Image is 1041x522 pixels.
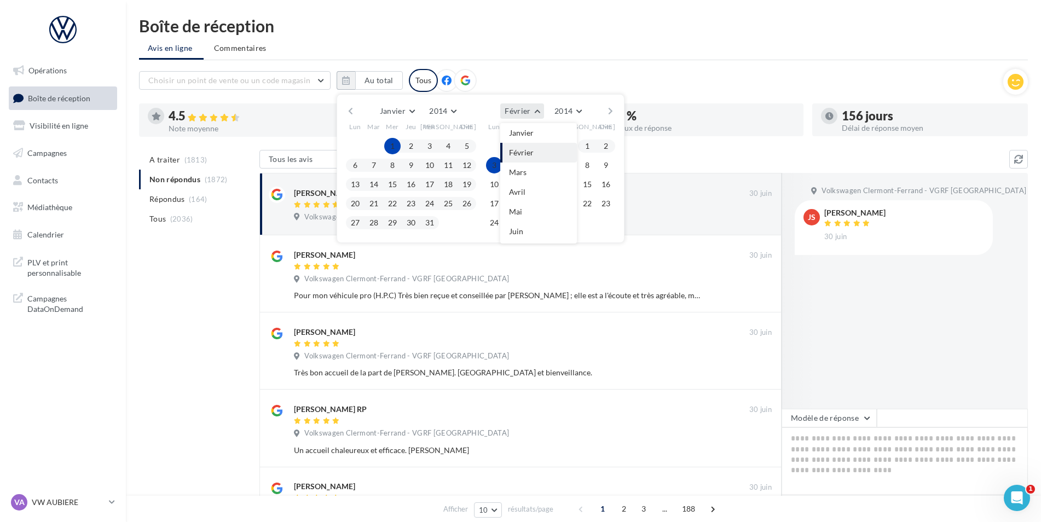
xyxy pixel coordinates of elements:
span: A traiter [149,154,180,165]
button: 15 [579,176,595,193]
button: 23 [403,195,419,212]
button: 21 [366,195,382,212]
span: Avril [509,187,525,196]
button: 26 [459,195,475,212]
span: 30 juin [749,405,772,415]
div: [PERSON_NAME] [294,327,355,338]
button: Au total [337,71,403,90]
a: Boîte de réception [7,86,119,110]
div: Boîte de réception [139,18,1028,34]
span: Mar [367,122,380,131]
a: Calendrier [7,223,119,246]
span: Commentaires [214,43,267,54]
span: 2 [615,500,633,518]
div: Tous [409,69,438,92]
div: Taux de réponse [617,124,795,132]
div: 8 % [617,110,795,122]
div: Note moyenne [169,125,346,132]
span: Mai [509,207,522,216]
div: [PERSON_NAME] [294,481,355,492]
button: 28 [366,214,382,231]
button: 4 [440,138,456,154]
span: Jeu [545,122,556,131]
button: Janvier [500,123,577,143]
button: 15 [384,176,401,193]
button: Janvier [375,103,419,119]
span: Opérations [28,66,67,75]
button: Juin [500,222,577,241]
span: (2036) [170,214,193,223]
button: 16 [403,176,419,193]
span: 188 [678,500,700,518]
button: 30 [403,214,419,231]
button: Modèle de réponse [782,409,877,427]
span: Calendrier [27,230,64,239]
iframe: Intercom live chat [1004,485,1030,511]
span: Mars [509,167,527,177]
a: Opérations [7,59,119,82]
button: 8 [579,157,595,173]
button: 22 [579,195,595,212]
button: Au total [355,71,403,90]
span: Mer [525,122,538,131]
button: 1 [579,138,595,154]
span: Janvier [380,106,406,115]
span: Lun [349,122,361,131]
button: 13 [347,176,363,193]
div: [PERSON_NAME] [294,188,355,199]
span: Campagnes [27,148,67,158]
button: 31 [421,214,438,231]
button: 2 [598,138,614,154]
span: [PERSON_NAME] [420,122,477,131]
span: Volkswagen Clermont-Ferrand - VGRF [GEOGRAPHIC_DATA] [304,351,509,361]
button: Février [500,103,543,119]
span: Tous les avis [269,154,313,164]
button: 18 [440,176,456,193]
span: Février [509,148,534,157]
span: Tous [149,213,166,224]
span: 30 juin [749,251,772,260]
a: Visibilité en ligne [7,114,119,137]
button: 5 [459,138,475,154]
span: Juin [509,227,523,236]
div: 156 jours [842,110,1019,122]
button: Mars [500,163,577,182]
span: Répondus [149,194,185,205]
button: Mai [500,202,577,222]
button: 14 [366,176,382,193]
button: 2014 [550,103,586,119]
button: 11 [440,157,456,173]
span: Campagnes DataOnDemand [27,291,113,315]
span: 30 juin [749,328,772,338]
button: 3 [486,157,502,173]
span: 2014 [554,106,572,115]
span: Médiathèque [27,202,72,212]
span: 2014 [429,106,447,115]
button: 9 [598,157,614,173]
button: 9 [403,157,419,173]
div: Un accueil chaleureux et efficace. [PERSON_NAME] [294,445,701,456]
span: Dim [599,122,612,131]
span: Janvier [509,128,534,137]
span: Boîte de réception [28,93,90,102]
span: Volkswagen Clermont-Ferrand - VGRF [GEOGRAPHIC_DATA] [822,186,1026,196]
button: 8 [384,157,401,173]
button: 6 [347,157,363,173]
span: Visibilité en ligne [30,121,88,130]
div: Pour mon véhicule pro (H.P.C) Très bien reçue et conseillée par [PERSON_NAME] ; elle est a l'écou... [294,290,701,301]
div: Très bon accueil de la part de [PERSON_NAME]. [GEOGRAPHIC_DATA] et bienveillance. [294,367,701,378]
a: PLV et print personnalisable [7,251,119,283]
span: 1 [1026,485,1035,494]
button: 2 [403,138,419,154]
button: 10 [486,176,502,193]
span: Dim [460,122,473,131]
button: 16 [598,176,614,193]
span: Volkswagen Clermont-Ferrand - VGRF [GEOGRAPHIC_DATA] [304,212,509,222]
button: 27 [347,214,363,231]
span: 10 [479,506,488,514]
button: 17 [421,176,438,193]
button: 12 [459,157,475,173]
button: 1 [384,138,401,154]
button: 24 [486,214,502,231]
